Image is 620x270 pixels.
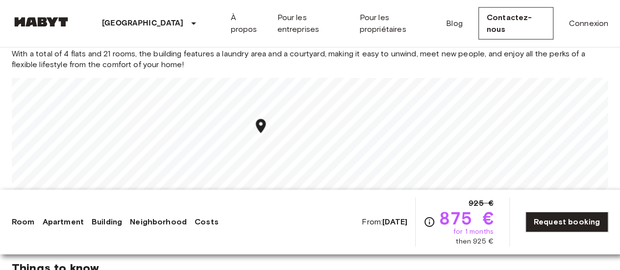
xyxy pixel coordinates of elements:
img: Habyt [12,17,71,27]
a: Pour les propriétaires [359,12,430,35]
span: From: [362,217,407,227]
svg: Check cost overview for full price breakdown. Please note that discounts apply to new joiners onl... [423,216,435,228]
div: Map marker [252,118,270,138]
a: Costs [195,216,219,228]
p: [GEOGRAPHIC_DATA] [102,18,184,29]
span: Our location in [GEOGRAPHIC_DATA] is the ideal place to experience the vibrancy of the city while... [12,38,608,70]
a: Building [92,216,122,228]
a: Apartment [43,216,84,228]
a: Room [12,216,35,228]
b: [DATE] [382,217,407,226]
a: Blog [446,18,463,29]
a: Neighborhood [130,216,187,228]
span: then 925 € [456,237,494,246]
canvas: Map [12,78,608,225]
a: Contactez-nous [478,7,553,40]
a: Pour les entreprises [277,12,344,35]
a: À propos [231,12,262,35]
span: 925 € [469,197,494,209]
span: for 1 months [453,227,494,237]
a: Request booking [525,212,608,232]
span: 875 € [439,209,494,227]
a: Connexion [569,18,608,29]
